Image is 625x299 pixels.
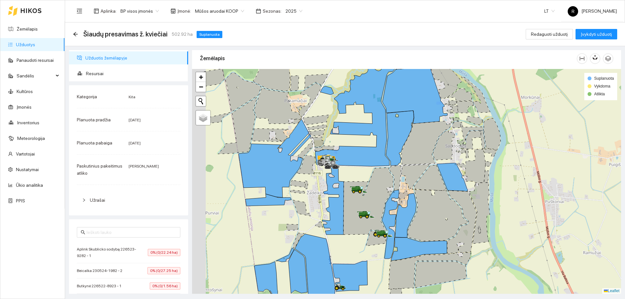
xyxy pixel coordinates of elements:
[129,164,159,169] span: [PERSON_NAME]
[196,111,210,125] a: Layers
[90,197,105,203] span: Užrašai
[17,89,33,94] a: Kultūros
[81,230,85,235] span: search
[82,198,86,202] span: right
[85,51,183,64] span: Užduotis žemėlapyje
[16,183,43,188] a: Ūkio analitika
[77,267,126,274] span: Beicalka 230524-1982 - 2
[526,29,573,39] button: Redaguoti užduotį
[77,140,112,145] span: Planuota pabaiga
[129,118,141,122] span: [DATE]
[604,289,619,293] a: Leaflet
[171,8,176,14] span: shop
[120,6,159,16] span: BP visos įmonės
[148,249,180,256] span: 0% (0/22.24 ha)
[531,31,568,38] span: Redaguoti užduotį
[577,53,587,64] button: column-width
[576,29,617,39] button: Įvykdyti užduotį
[17,136,45,141] a: Meteorologija
[17,104,32,110] a: Įmonės
[17,58,54,63] a: Panaudoti resursai
[17,120,39,125] a: Inventorius
[199,73,203,81] span: +
[77,193,180,208] div: Užrašai
[17,69,54,82] span: Sandėlis
[147,267,180,274] span: 0% (0/27.25 ha)
[197,31,222,38] span: Suplanuota
[87,229,176,236] input: Ieškoti lauko
[196,96,206,106] button: Initiate a new search
[77,246,148,259] span: Aplink Skublicko sodybą 226523-9282 - 1
[200,49,577,68] div: Žemėlapis
[195,6,244,16] span: Mūšos aruodai KOOP
[73,32,78,37] div: Atgal
[263,7,282,15] span: Sezonas :
[594,84,610,88] span: Vykdoma
[285,6,302,16] span: 2025
[94,8,99,14] span: layout
[77,283,125,289] span: Butkynė 226522-8923 - 1
[16,151,35,156] a: Vartotojai
[526,32,573,37] a: Redaguoti užduotį
[544,6,555,16] span: LT
[196,72,206,82] a: Zoom in
[572,6,575,17] span: R
[594,92,605,96] span: Atlikta
[16,167,39,172] a: Nustatymai
[568,8,617,14] span: [PERSON_NAME]
[129,141,141,145] span: [DATE]
[77,163,122,176] span: Paskutinius pakeitimus atliko
[101,7,117,15] span: Aplinka :
[577,56,587,61] span: column-width
[172,31,193,38] span: 502.92 ha
[594,76,614,81] span: Suplanuota
[177,7,191,15] span: Įmonė :
[17,26,38,32] a: Žemėlapis
[77,117,111,122] span: Planuota pradžia
[16,42,35,47] a: Užduotys
[77,94,97,99] span: Kategorija
[196,82,206,92] a: Zoom out
[83,29,168,39] span: Šiaudų presavimas ž. kviečiai
[150,282,180,290] span: 0% (0/1.56 ha)
[199,83,203,91] span: −
[129,95,135,99] span: Kita
[76,8,82,14] span: menu-fold
[73,5,86,18] button: menu-fold
[16,198,25,203] a: PPIS
[256,8,261,14] span: calendar
[581,31,612,38] span: Įvykdyti užduotį
[86,67,183,80] span: Resursai
[73,32,78,37] span: arrow-left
